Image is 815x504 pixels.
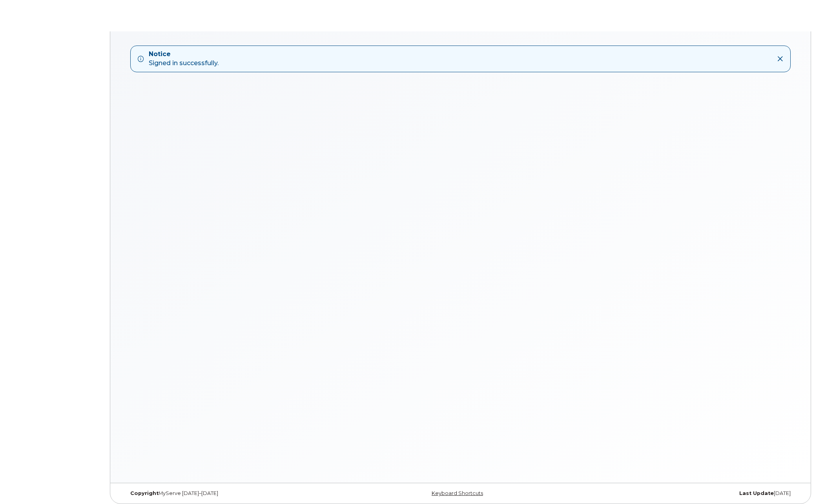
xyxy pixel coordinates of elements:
strong: Notice [149,50,219,59]
strong: Last Update [739,490,774,496]
div: MyServe [DATE]–[DATE] [124,490,348,497]
a: Keyboard Shortcuts [432,490,483,496]
div: [DATE] [573,490,797,497]
div: Signed in successfully. [149,50,219,68]
strong: Copyright [130,490,159,496]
